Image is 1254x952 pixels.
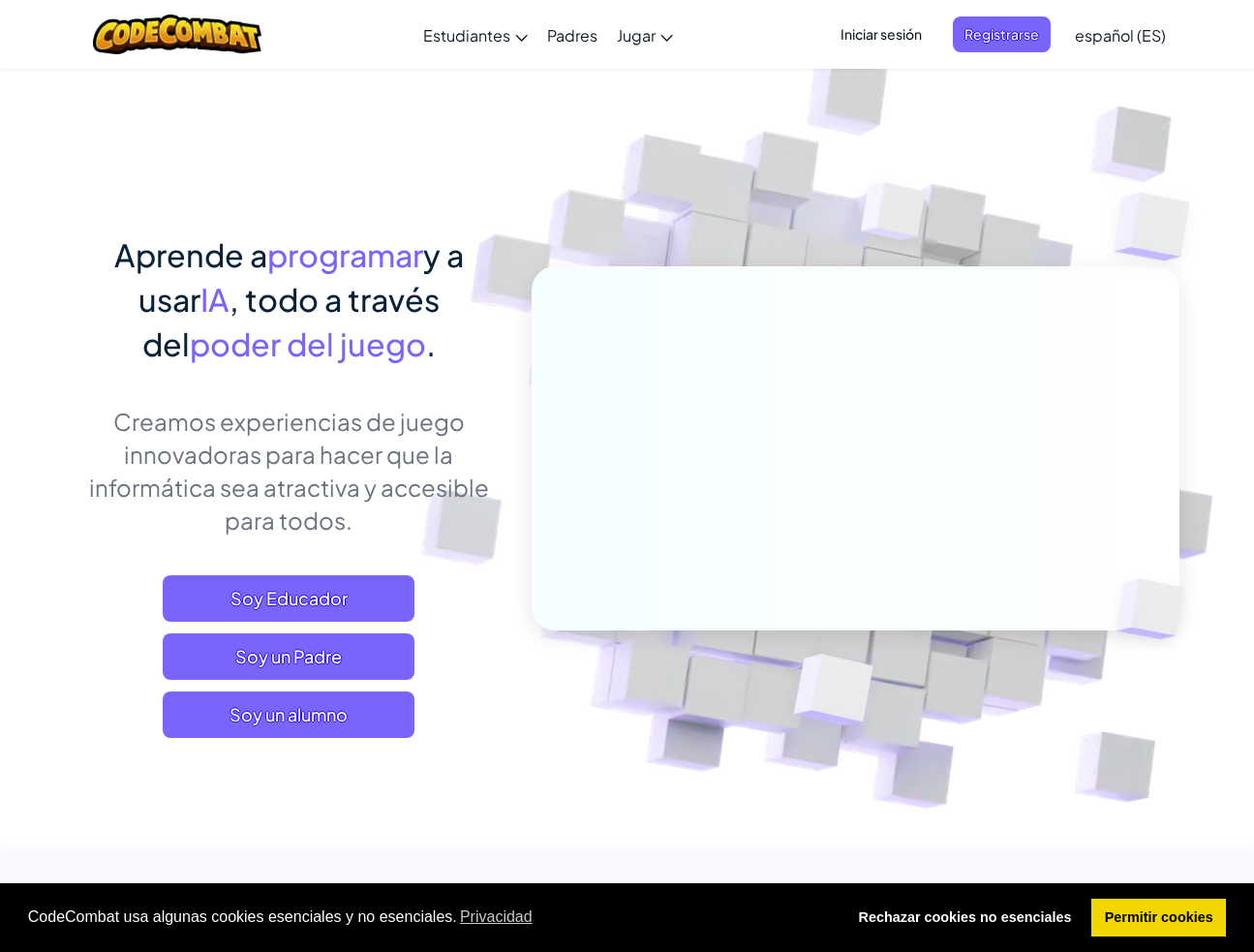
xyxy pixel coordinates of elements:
[537,9,607,61] a: Padres
[1075,25,1166,46] span: español (ES)
[267,235,423,274] span: programar
[163,691,414,738] button: Soy un alumno
[163,633,414,680] a: Soy un Padre
[426,324,436,363] span: .
[114,235,267,274] span: Aprende a
[163,575,414,622] a: Soy Educador
[845,899,1085,937] a: deny cookies
[607,9,683,61] a: Jugar
[1076,145,1243,309] img: Overlap cubes
[824,144,963,289] img: Overlap cubes
[953,16,1051,52] button: Registrarse
[93,15,262,54] img: CodeCombat logo
[829,16,933,52] button: Iniciar sesión
[190,324,426,363] span: poder del juego
[142,280,440,363] span: , todo a través del
[1065,9,1176,61] a: español (ES)
[1084,538,1229,680] img: Overlap cubes
[200,280,229,319] span: IA
[617,25,656,46] span: Jugar
[457,903,535,932] a: learn more about cookies
[423,25,510,46] span: Estudiantes
[746,613,919,774] img: Overlap cubes
[413,9,537,61] a: Estudiantes
[28,903,830,932] span: CodeCombat usa algunas cookies esenciales y no esenciales.
[1091,899,1226,937] a: allow cookies
[76,405,503,537] p: Creamos experiencias de juego innovadoras para hacer que la informática sea atractiva y accesible...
